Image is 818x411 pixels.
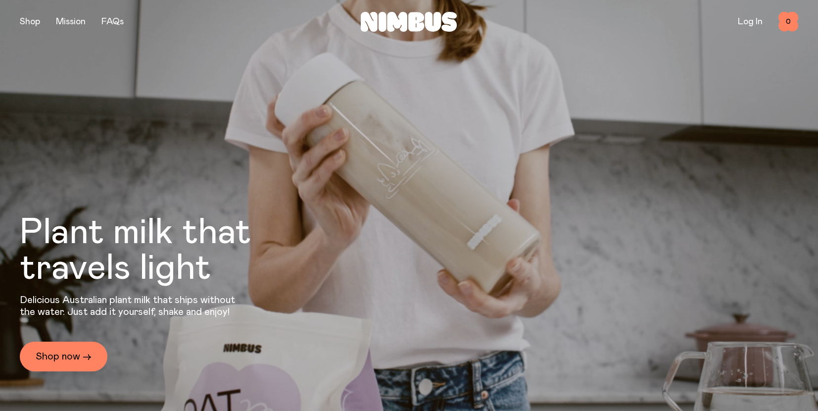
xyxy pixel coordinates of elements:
a: FAQs [101,17,124,26]
button: 0 [778,12,798,32]
h1: Plant milk that travels light [20,215,305,286]
a: Mission [56,17,86,26]
a: Shop now → [20,342,107,371]
p: Delicious Australian plant milk that ships without the water. Just add it yourself, shake and enjoy! [20,294,241,318]
a: Log In [738,17,763,26]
